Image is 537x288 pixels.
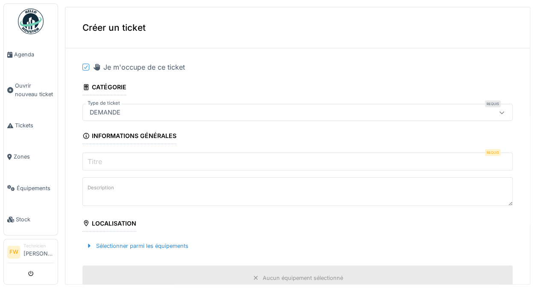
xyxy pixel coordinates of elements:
[82,81,126,95] div: Catégorie
[86,156,104,167] label: Titre
[23,243,54,261] li: [PERSON_NAME]
[23,243,54,249] div: Technicien
[17,184,54,192] span: Équipements
[4,39,58,70] a: Agenda
[65,7,530,48] div: Créer un ticket
[485,149,501,156] div: Requis
[14,153,54,161] span: Zones
[18,9,44,34] img: Badge_color-CXgf-gQk.svg
[485,100,501,107] div: Requis
[82,217,136,232] div: Localisation
[15,82,54,98] span: Ouvrir nouveau ticket
[263,274,343,282] div: Aucun équipement sélectionné
[4,204,58,235] a: Stock
[14,50,54,59] span: Agenda
[86,100,122,107] label: Type de ticket
[93,62,185,72] div: Je m'occupe de ce ticket
[15,121,54,129] span: Tickets
[4,70,58,110] a: Ouvrir nouveau ticket
[16,215,54,223] span: Stock
[7,243,54,263] a: FW Technicien[PERSON_NAME]
[7,246,20,259] li: FW
[86,108,124,117] div: DEMANDE
[82,240,192,252] div: Sélectionner parmi les équipements
[4,173,58,204] a: Équipements
[82,129,176,144] div: Informations générales
[4,110,58,141] a: Tickets
[86,182,116,193] label: Description
[4,141,58,172] a: Zones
